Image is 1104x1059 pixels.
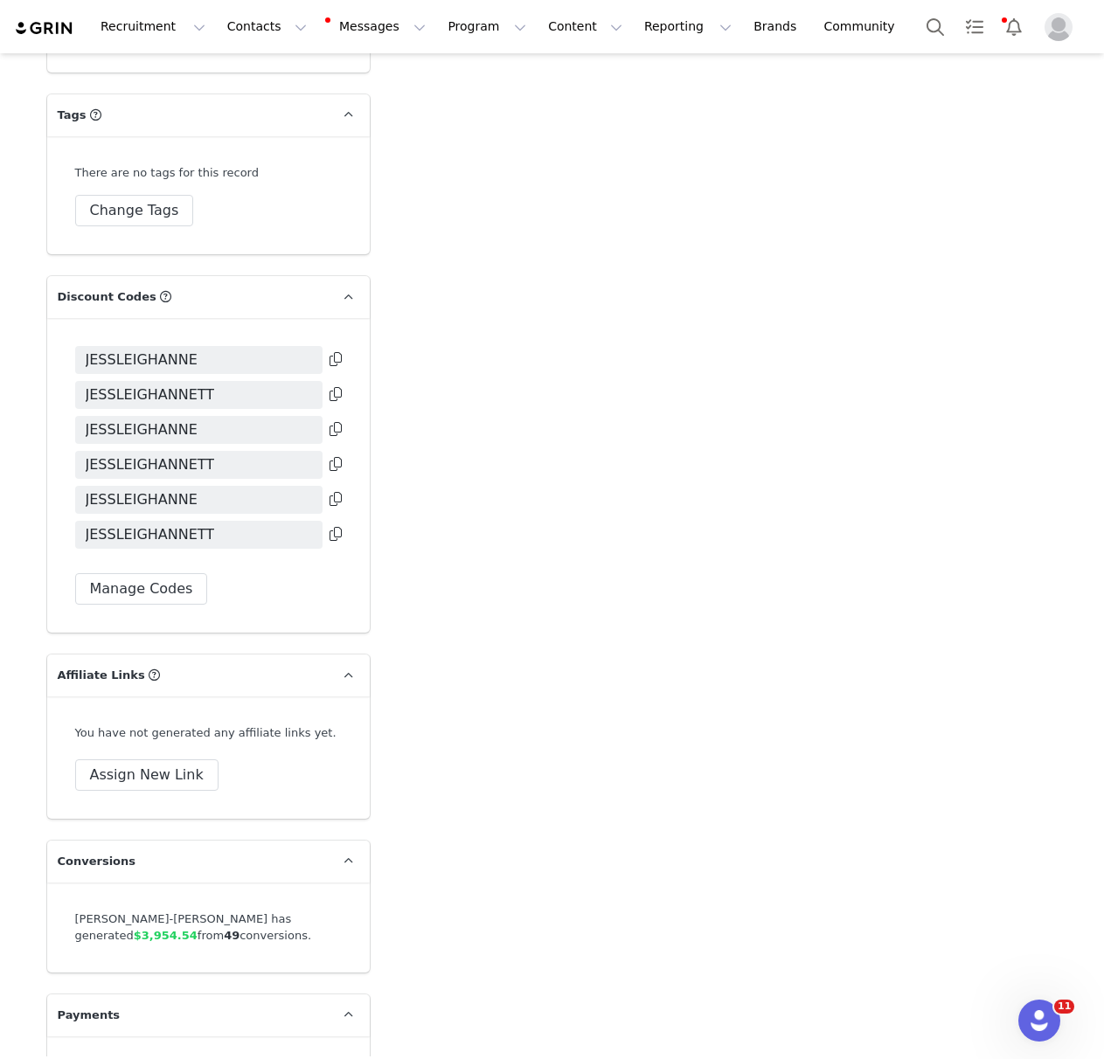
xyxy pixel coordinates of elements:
[538,7,633,46] button: Content
[1034,13,1090,41] button: Profile
[86,454,215,475] span: JESSLEIGHANNETT
[86,489,198,510] span: JESSLEIGHANNE
[224,929,240,942] strong: 49
[75,573,208,605] button: Manage Codes
[58,1007,121,1024] span: Payments
[955,7,994,46] a: Tasks
[318,7,436,46] button: Messages
[86,384,215,405] span: JESSLEIGHANNETT
[75,910,342,945] div: [PERSON_NAME]-[PERSON_NAME] has generated from conversions.
[814,7,913,46] a: Community
[58,288,156,306] span: Discount Codes
[916,7,955,46] button: Search
[86,524,215,545] span: JESSLEIGHANNETT
[58,853,136,870] span: Conversions
[14,20,75,37] img: grin logo
[75,759,219,791] button: Assign New Link
[995,7,1033,46] button: Notifications
[86,350,198,370] span: JESSLEIGHANNE
[1045,13,1073,41] img: placeholder-profile.jpg
[437,7,537,46] button: Program
[634,7,742,46] button: Reporting
[75,195,194,226] button: Change Tags
[1018,1000,1060,1042] iframe: Intercom live chat
[90,7,216,46] button: Recruitment
[86,419,198,440] span: JESSLEIGHANNE
[75,724,342,742] div: You have not generated any affiliate links yet.
[75,164,259,182] div: There are no tags for this record
[58,107,87,124] span: Tags
[58,667,145,684] span: Affiliate Links
[134,929,198,942] span: $3,954.54
[743,7,812,46] a: Brands
[1054,1000,1074,1014] span: 11
[217,7,317,46] button: Contacts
